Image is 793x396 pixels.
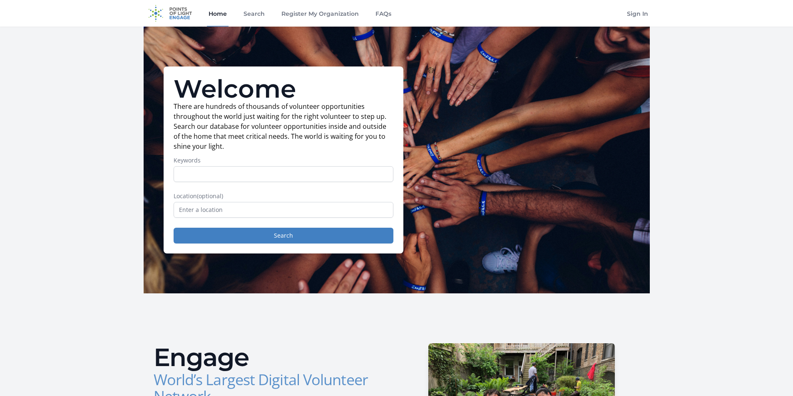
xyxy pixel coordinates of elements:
[174,76,393,101] h1: Welcome
[174,192,393,200] label: Location
[174,202,393,218] input: Enter a location
[174,228,393,244] button: Search
[197,192,223,200] span: (optional)
[154,345,390,370] h2: Engage
[174,156,393,165] label: Keywords
[174,101,393,151] p: There are hundreds of thousands of volunteer opportunities throughout the world just waiting for ...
